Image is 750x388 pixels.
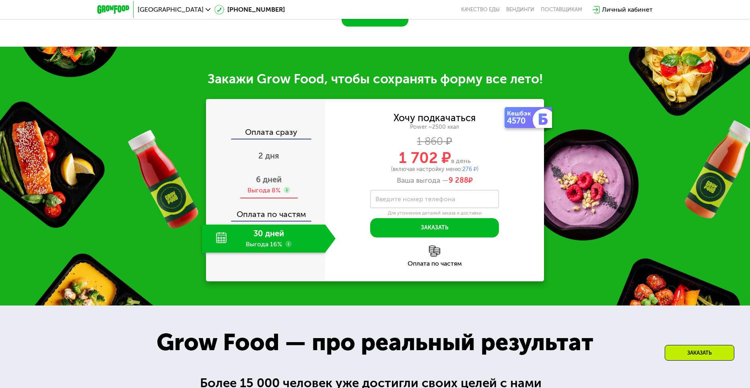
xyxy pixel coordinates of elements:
[507,110,534,117] div: Кешбэк
[602,5,653,14] div: Личный кабинет
[451,157,471,165] span: в день
[258,151,279,161] span: 2 дня
[325,167,544,172] div: (включая настройку меню: )
[247,186,280,195] div: Выгода 8%
[399,149,451,167] span: 1 702 ₽
[138,6,204,13] span: [GEOGRAPHIC_DATA]
[375,197,455,201] label: Введите номер телефона
[256,175,282,184] span: 6 дней
[325,137,544,146] div: 1 860 ₽
[325,260,544,267] div: Оплата по частям
[541,6,582,13] div: поставщикам
[461,6,500,13] a: Качество еды
[214,5,285,14] a: [PHONE_NUMBER]
[507,117,534,125] div: 4570
[370,218,499,237] button: Заказать
[462,166,477,173] span: 276 ₽
[139,325,611,361] div: Grow Food — про реальный результат
[325,176,544,185] div: Ваша выгода —
[207,128,325,138] div: Оплата сразу
[449,176,468,185] span: 9 288
[325,124,544,131] div: Power ~2500 ккал
[370,210,499,217] div: Для уточнения деталей заказа и доставки
[394,114,476,122] div: Хочу подкачаться
[449,176,473,185] span: ₽
[665,345,734,361] div: Заказать
[207,202,325,221] div: Оплата по частям
[429,246,440,257] img: l6xcnZfty9opOoJh.png
[506,6,534,13] a: Вендинги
